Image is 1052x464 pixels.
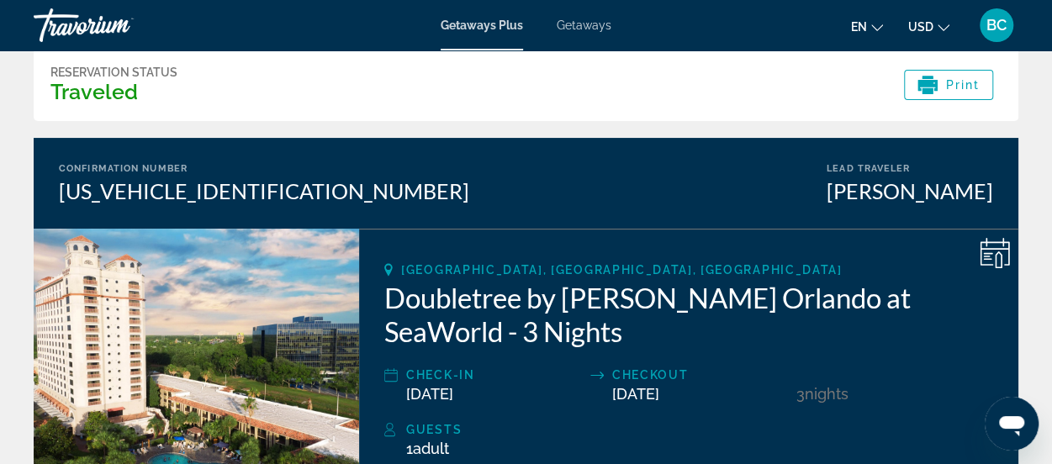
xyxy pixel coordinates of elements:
span: Adult [413,440,449,457]
div: Reservation Status [50,66,177,79]
button: Change language [851,14,883,39]
span: [DATE] [406,385,453,403]
div: Checkout [612,365,788,385]
a: Getaways [557,18,611,32]
a: Travorium [34,3,202,47]
div: [PERSON_NAME] [827,178,993,203]
span: Nights [804,385,848,403]
button: Print [904,70,994,100]
span: USD [908,20,933,34]
div: Check-In [406,365,582,385]
div: Confirmation Number [59,163,469,174]
span: 3 [796,385,804,403]
div: Lead Traveler [827,163,993,174]
iframe: Button to launch messaging window [985,397,1039,451]
h3: Traveled [50,79,177,104]
div: Guests [406,419,993,440]
div: [US_VEHICLE_IDENTIFICATION_NUMBER] [59,178,469,203]
span: 1 [406,440,449,457]
span: Print [946,78,981,92]
button: Change currency [908,14,949,39]
h2: Doubletree by [PERSON_NAME] Orlando at SeaWorld - 3 Nights [384,281,993,348]
button: User Menu [975,8,1018,43]
span: [GEOGRAPHIC_DATA], [GEOGRAPHIC_DATA], [GEOGRAPHIC_DATA] [401,263,842,277]
span: [DATE] [612,385,659,403]
span: en [851,20,867,34]
a: Getaways Plus [441,18,523,32]
span: BC [986,17,1007,34]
